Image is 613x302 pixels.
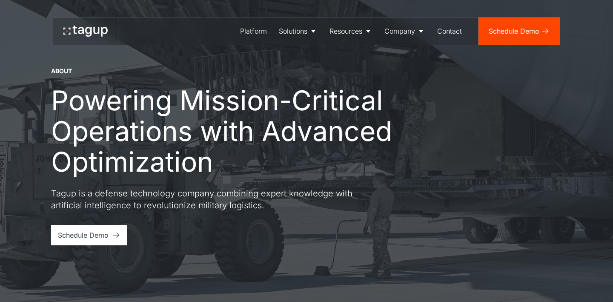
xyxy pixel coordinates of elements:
[437,26,462,36] div: Contact
[329,26,362,36] div: Resources
[240,26,267,36] div: Platform
[384,26,415,36] div: Company
[378,17,431,45] a: Company
[431,17,468,45] a: Contact
[58,230,109,240] div: Schedule Demo
[234,17,273,45] a: Platform
[51,67,72,75] div: About
[279,26,307,36] div: Solutions
[51,85,409,177] h1: Powering Mission-Critical Operations with Advanced Optimization
[51,225,127,245] a: Schedule Demo
[324,17,378,45] a: Resources
[478,17,560,45] a: Schedule Demo
[273,17,324,45] a: Solutions
[489,26,539,36] div: Schedule Demo
[51,187,358,211] p: Tagup is a defense technology company combining expert knowledge with artificial intelligence to ...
